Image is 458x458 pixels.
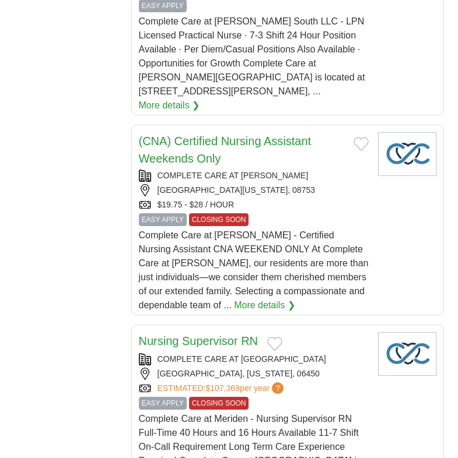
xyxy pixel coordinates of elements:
button: Add to favorite jobs [267,337,282,351]
span: $107,369 [205,383,239,393]
span: EASY APPLY [139,397,187,410]
div: [GEOGRAPHIC_DATA][US_STATE], 08753 [139,184,369,196]
img: Company logo [378,132,436,176]
a: More details ❯ [234,298,295,312]
a: ESTIMATED:$107,369per year? [158,382,286,394]
a: Nursing Supervisor RN [139,334,258,347]
span: CLOSING SOON [189,397,249,410]
img: Company logo [378,332,436,376]
span: ? [272,382,284,394]
span: CLOSING SOON [189,213,249,226]
span: EASY APPLY [139,213,187,226]
div: COMPLETE CARE AT [PERSON_NAME] [139,170,369,182]
span: Complete Care at [PERSON_NAME] - Certified Nursing Assistant CNA WEEKEND ONLY At Complete Care at... [139,230,369,310]
div: COMPLETE CARE AT [GEOGRAPHIC_DATA] [139,353,369,365]
button: Add to favorite jobs [354,137,369,151]
a: (CNA) Certified Nursing Assistant Weekends Only [139,135,312,165]
div: [GEOGRAPHIC_DATA], [US_STATE], 06450 [139,368,369,380]
span: Complete Care at [PERSON_NAME] South LLC - LPN Licensed Practical Nurse · 7-3 Shift 24 Hour Posit... [139,16,365,96]
a: More details ❯ [139,98,200,112]
div: $19.75 - $28 / HOUR [139,199,369,211]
